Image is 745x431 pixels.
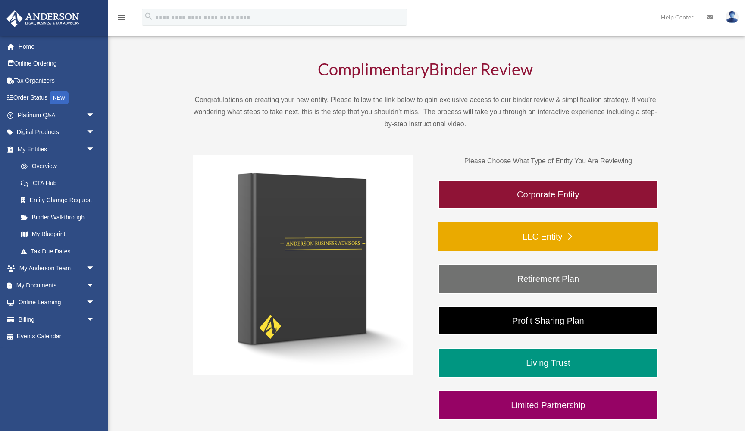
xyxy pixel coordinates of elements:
[6,89,108,107] a: Order StatusNEW
[86,141,103,158] span: arrow_drop_down
[726,11,739,23] img: User Pic
[438,306,658,335] a: Profit Sharing Plan
[12,209,103,226] a: Binder Walkthrough
[6,124,108,141] a: Digital Productsarrow_drop_down
[6,38,108,55] a: Home
[86,311,103,328] span: arrow_drop_down
[438,264,658,294] a: Retirement Plan
[86,260,103,278] span: arrow_drop_down
[6,260,108,277] a: My Anderson Teamarrow_drop_down
[6,72,108,89] a: Tax Organizers
[12,226,108,243] a: My Blueprint
[6,311,108,328] a: Billingarrow_drop_down
[6,55,108,72] a: Online Ordering
[116,15,127,22] a: menu
[6,294,108,311] a: Online Learningarrow_drop_down
[193,94,658,130] p: Congratulations on creating your new entity. Please follow the link below to gain exclusive acces...
[12,158,108,175] a: Overview
[12,192,108,209] a: Entity Change Request
[86,106,103,124] span: arrow_drop_down
[438,222,658,251] a: LLC Entity
[86,124,103,141] span: arrow_drop_down
[438,180,658,209] a: Corporate Entity
[318,59,429,79] span: Complimentary
[6,141,108,158] a: My Entitiesarrow_drop_down
[6,277,108,294] a: My Documentsarrow_drop_down
[12,243,108,260] a: Tax Due Dates
[86,294,103,312] span: arrow_drop_down
[438,348,658,378] a: Living Trust
[6,328,108,345] a: Events Calendar
[50,91,69,104] div: NEW
[438,155,658,167] p: Please Choose What Type of Entity You Are Reviewing
[86,277,103,294] span: arrow_drop_down
[12,175,108,192] a: CTA Hub
[6,106,108,124] a: Platinum Q&Aarrow_drop_down
[429,59,533,79] span: Binder Review
[438,390,658,420] a: Limited Partnership
[116,12,127,22] i: menu
[144,12,153,21] i: search
[4,10,82,27] img: Anderson Advisors Platinum Portal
